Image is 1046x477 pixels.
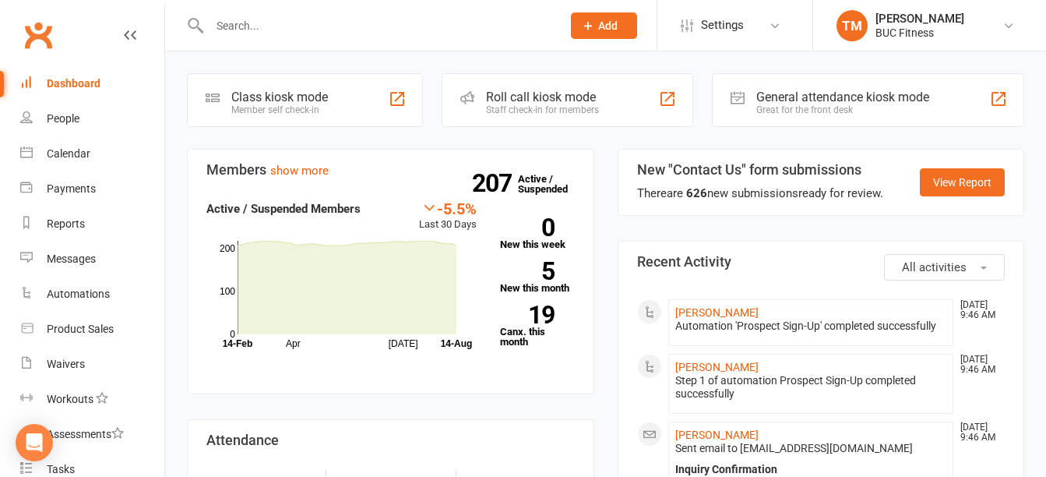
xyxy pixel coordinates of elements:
a: Clubworx [19,16,58,55]
a: 207Active / Suspended [518,162,586,206]
h3: Recent Activity [637,254,1005,270]
time: [DATE] 9:46 AM [953,422,1004,443]
strong: 5 [500,260,555,283]
div: Staff check-in for members [486,104,599,115]
div: Automation 'Prospect Sign-Up' completed successfully [675,320,947,333]
div: Roll call kiosk mode [486,90,599,104]
div: Last 30 Days [419,200,477,233]
a: show more [270,164,329,178]
span: Settings [701,8,744,43]
div: BUC Fitness [875,26,964,40]
div: Waivers [47,358,85,370]
div: TM [836,10,868,41]
button: Add [571,12,637,39]
a: Assessments [20,417,164,452]
button: All activities [884,254,1005,281]
a: 19Canx. this month [500,306,575,347]
a: 0New this week [500,218,575,249]
div: -5.5% [419,200,477,217]
input: Search... [205,15,551,37]
div: Great for the front desk [756,104,929,115]
a: Dashboard [20,66,164,101]
div: Messages [47,253,96,265]
div: Tasks [47,463,75,475]
h3: Attendance [206,433,575,448]
div: There are new submissions ready for review. [637,184,883,203]
a: Waivers [20,347,164,382]
div: Workouts [47,393,93,405]
div: Reports [47,217,85,230]
strong: 19 [500,303,555,327]
a: Workouts [20,382,164,417]
div: Assessments [47,428,124,440]
strong: 0 [500,216,555,239]
div: Open Intercom Messenger [16,424,53,461]
a: View Report [920,168,1005,196]
div: Step 1 of automation Prospect Sign-Up completed successfully [675,374,947,401]
div: Product Sales [47,323,114,335]
div: Payments [47,182,96,195]
a: Automations [20,277,164,312]
a: Reports [20,207,164,242]
span: All activities [902,260,967,274]
div: Member self check-in [231,104,328,115]
a: Payments [20,171,164,207]
a: Calendar [20,136,164,171]
a: [PERSON_NAME] [675,306,759,319]
div: Calendar [47,147,90,160]
div: Dashboard [47,77,100,90]
span: Add [598,19,618,32]
a: Messages [20,242,164,277]
time: [DATE] 9:46 AM [953,300,1004,320]
a: Product Sales [20,312,164,347]
div: [PERSON_NAME] [875,12,964,26]
span: Sent email to [EMAIL_ADDRESS][DOMAIN_NAME] [675,442,913,454]
a: [PERSON_NAME] [675,429,759,441]
div: General attendance kiosk mode [756,90,929,104]
h3: Members [206,162,575,178]
a: People [20,101,164,136]
a: [PERSON_NAME] [675,361,759,373]
strong: 207 [472,171,518,195]
div: Automations [47,288,110,300]
div: People [47,112,79,125]
div: Class kiosk mode [231,90,328,104]
strong: Active / Suspended Members [206,202,361,216]
strong: 626 [686,186,707,200]
h3: New "Contact Us" form submissions [637,162,883,178]
div: Inquiry Confirmation [675,463,947,476]
time: [DATE] 9:46 AM [953,355,1004,375]
a: 5New this month [500,262,575,293]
